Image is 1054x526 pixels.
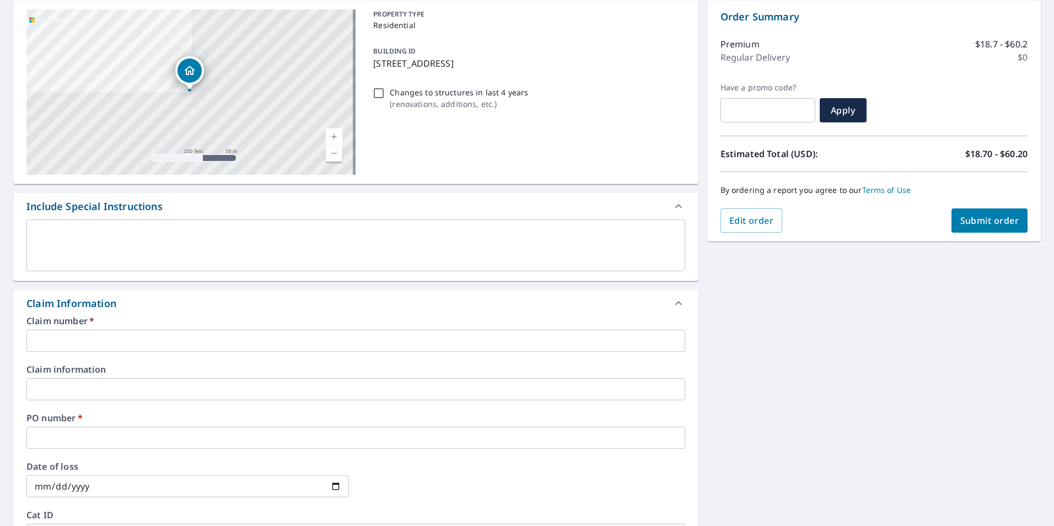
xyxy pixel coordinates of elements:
[720,83,815,93] label: Have a promo code?
[720,147,874,160] p: Estimated Total (USD):
[960,214,1019,227] span: Submit order
[975,37,1028,51] p: $18.7 - $60.2
[829,104,858,116] span: Apply
[26,414,685,422] label: PO number
[326,145,342,162] a: Current Level 17, Zoom Out
[729,214,774,227] span: Edit order
[720,51,790,64] p: Regular Delivery
[373,19,680,31] p: Residential
[820,98,867,122] button: Apply
[390,98,528,110] p: ( renovations, additions, etc. )
[26,365,685,374] label: Claim information
[373,46,416,56] p: BUILDING ID
[720,208,783,233] button: Edit order
[26,199,163,214] div: Include Special Instructions
[326,128,342,145] a: Current Level 17, Zoom In
[373,9,680,19] p: PROPERTY TYPE
[1018,51,1028,64] p: $0
[26,296,116,311] div: Claim Information
[13,193,698,219] div: Include Special Instructions
[373,57,680,70] p: [STREET_ADDRESS]
[720,37,760,51] p: Premium
[720,9,1028,24] p: Order Summary
[720,185,1028,195] p: By ordering a report you agree to our
[26,316,685,325] label: Claim number
[862,185,911,195] a: Terms of Use
[13,290,698,316] div: Claim Information
[951,208,1028,233] button: Submit order
[26,462,349,471] label: Date of loss
[965,147,1028,160] p: $18.70 - $60.20
[175,56,204,90] div: Dropped pin, building 1, Residential property, 2117 NW 9th Ave Battle Ground, WA 98604
[26,511,685,519] label: Cat ID
[390,87,528,98] p: Changes to structures in last 4 years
